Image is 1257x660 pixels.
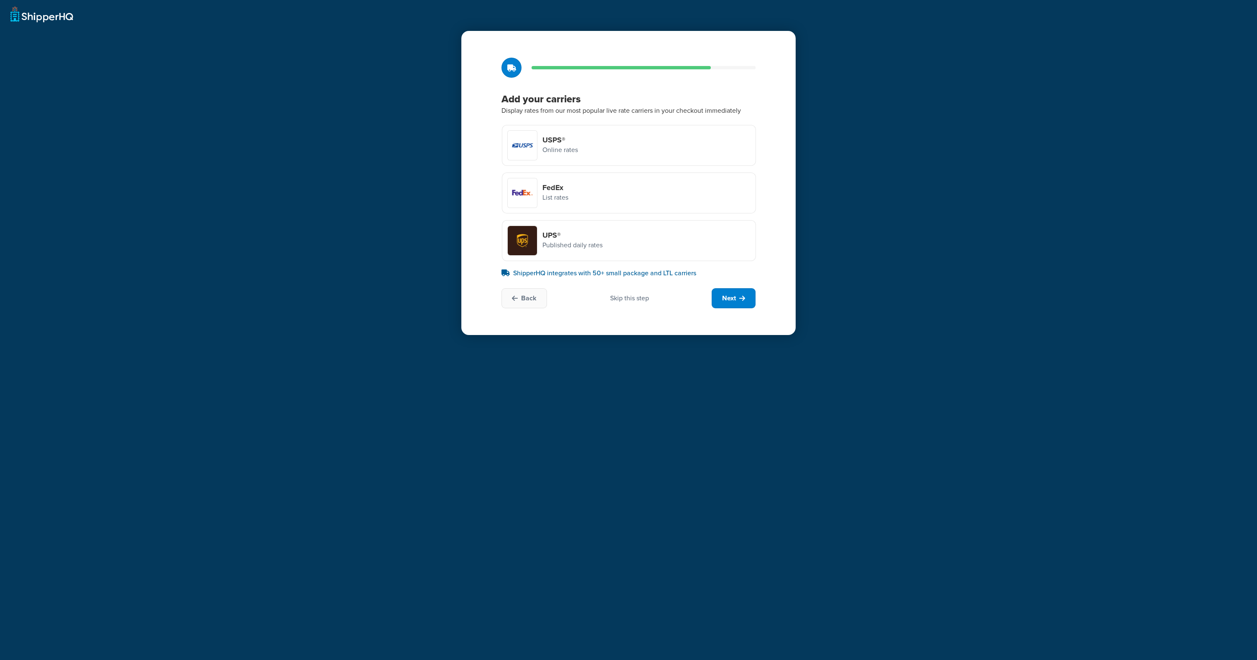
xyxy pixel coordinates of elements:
[542,240,603,251] p: Published daily rates
[501,288,547,308] button: Back
[610,294,649,303] div: Skip this step
[542,183,568,192] h4: FedEx
[501,268,756,278] p: ShipperHQ integrates with 50+ small package and LTL carriers
[542,135,578,145] h4: USPS®
[501,105,756,116] p: Display rates from our most popular live rate carriers in your checkout immediately
[722,294,736,303] span: Next
[542,145,578,155] p: Online rates
[521,294,537,303] span: Back
[542,231,603,240] h4: UPS®
[501,93,756,105] h3: Add your carriers
[712,288,756,308] button: Next
[542,192,568,203] p: List rates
